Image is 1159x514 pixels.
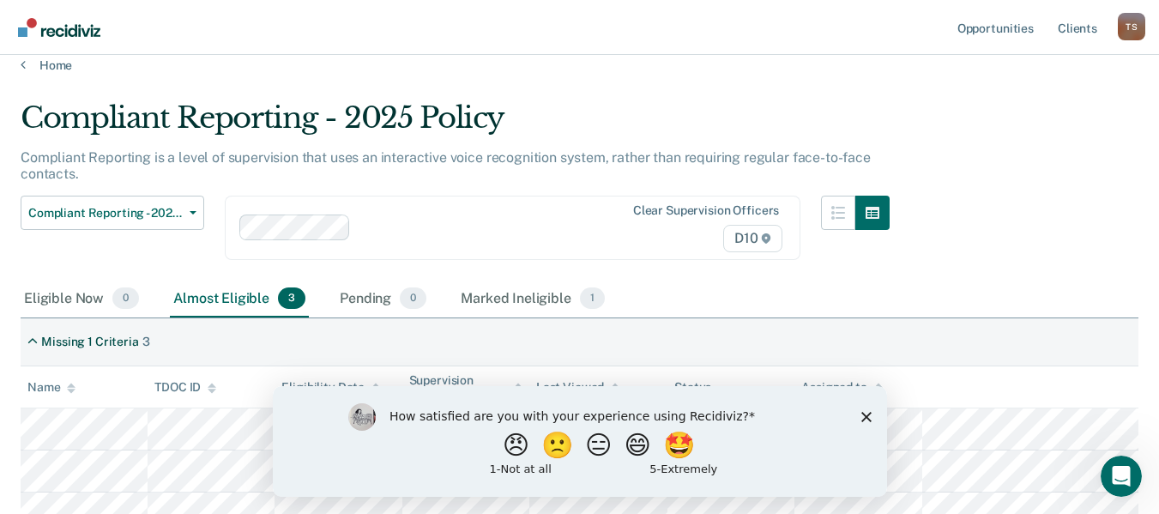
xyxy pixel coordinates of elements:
div: TDOC ID [154,380,216,395]
span: 0 [400,287,426,310]
button: Profile dropdown button [1118,13,1145,40]
div: Compliant Reporting - 2025 Policy [21,100,890,149]
div: 3 [142,335,150,349]
div: Assigned to [801,380,882,395]
div: Missing 1 Criteria [41,335,138,349]
iframe: Intercom live chat [1101,456,1142,497]
span: 1 [580,287,605,310]
span: 0 [112,287,139,310]
span: 3 [278,287,305,310]
div: Pending0 [336,281,430,318]
a: Home [21,57,1138,73]
div: Status [674,380,711,395]
div: Eligible Now0 [21,281,142,318]
button: Compliant Reporting - 2025 Policy [21,196,204,230]
div: Supervision Expiration Date [409,373,522,402]
div: Clear supervision officers [633,203,779,218]
span: D10 [723,225,782,252]
div: Almost Eligible3 [170,281,309,318]
iframe: Survey by Kim from Recidiviz [273,386,887,497]
img: Recidiviz [18,18,100,37]
div: Marked Ineligible1 [457,281,608,318]
div: Eligibility Date [281,380,380,395]
div: Last Viewed [536,380,619,395]
span: Compliant Reporting - 2025 Policy [28,206,183,221]
div: Name [27,380,75,395]
div: T S [1118,13,1145,40]
p: Compliant Reporting is a level of supervision that uses an interactive voice recognition system, ... [21,149,871,182]
div: Missing 1 Criteria3 [21,328,157,356]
